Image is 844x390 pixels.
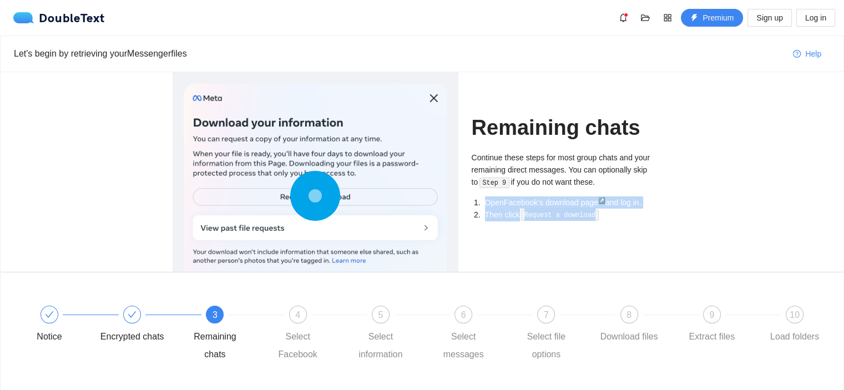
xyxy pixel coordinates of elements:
div: Extract files [689,328,735,346]
div: Remaining chats [183,328,247,363]
div: Encrypted chats [100,328,164,346]
span: check [45,310,54,319]
div: 8Download files [597,306,680,346]
button: thunderboltPremium [681,9,743,27]
span: check [128,310,137,319]
span: 4 [295,310,300,320]
div: Select messages [431,328,496,363]
span: 6 [461,310,466,320]
li: Open and log in. [483,196,672,209]
div: Select file options [514,328,578,363]
div: 5Select information [348,306,431,363]
span: 5 [378,310,383,320]
div: 6Select messages [431,306,514,363]
li: Then click [483,209,672,221]
span: Log in [805,12,826,24]
span: 9 [709,310,714,320]
button: folder-open [636,9,654,27]
a: Facebook's download page↗ [504,198,605,207]
button: bell [614,9,632,27]
span: Help [805,48,821,60]
span: thunderbolt [690,14,698,23]
img: logo [13,12,39,23]
sup: ↗ [598,197,605,204]
div: Download files [600,328,658,346]
code: Step 9 [479,178,509,189]
a: logoDoubleText [13,12,105,23]
button: Log in [796,9,835,27]
span: Sign up [756,12,782,24]
div: 7Select file options [514,306,597,363]
button: question-circleHelp [784,45,830,63]
span: Premium [703,12,734,24]
span: 8 [626,310,631,320]
span: folder-open [637,13,654,22]
div: 3Remaining chats [183,306,265,363]
h1: Remaining chats [472,115,672,141]
span: 7 [544,310,549,320]
span: appstore [659,13,676,22]
div: DoubleText [13,12,105,23]
div: Let's begin by retrieving your Messenger files [14,47,784,60]
div: Select information [348,328,413,363]
div: 4Select Facebook [266,306,348,363]
span: 3 [213,310,218,320]
button: Sign up [747,9,791,27]
div: 9Extract files [680,306,762,346]
span: question-circle [793,50,801,59]
div: Select Facebook [266,328,330,363]
div: 10Load folders [762,306,827,346]
code: Request a download [521,210,599,221]
div: Encrypted chats [100,306,183,346]
span: bell [615,13,631,22]
p: Continue these steps for most group chats and your remaining direct messages. You can optionally ... [472,151,672,189]
div: Load folders [770,328,819,346]
div: Notice [17,306,100,346]
div: Notice [37,328,62,346]
span: 10 [790,310,800,320]
button: appstore [659,9,676,27]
